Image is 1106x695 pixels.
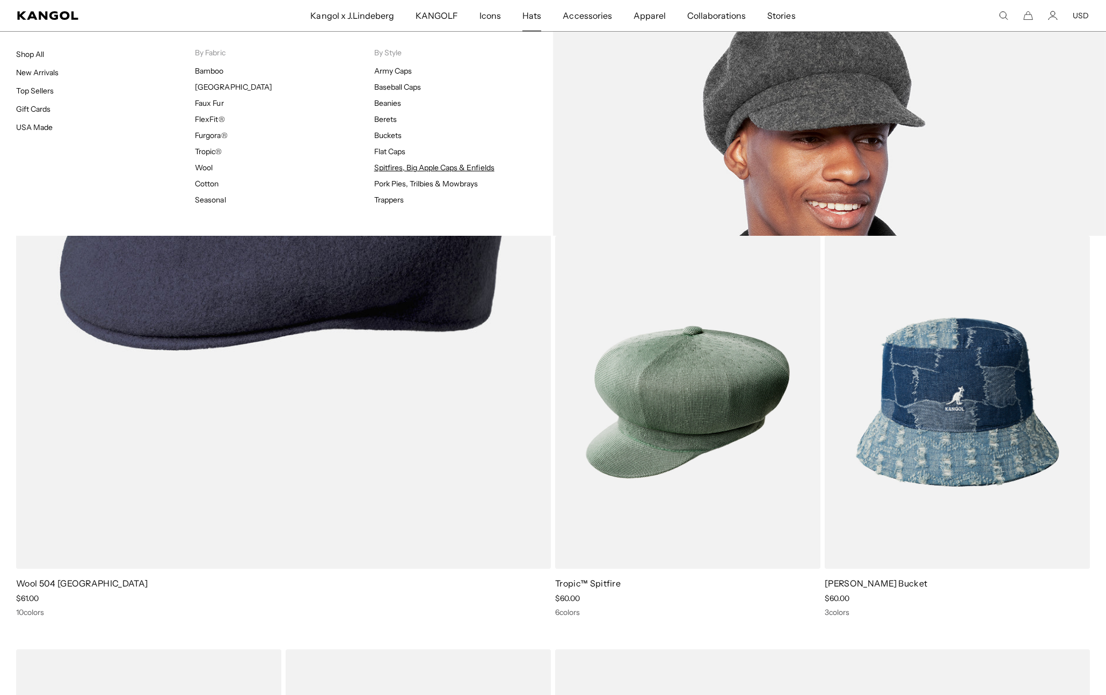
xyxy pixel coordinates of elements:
a: Cotton [195,179,219,189]
a: Kangol [17,11,206,20]
a: Tropic® [195,147,222,156]
a: Army Caps [374,66,412,76]
a: Trappers [374,195,404,205]
a: Account [1048,11,1058,20]
div: 6 colors [555,607,820,617]
a: Beanies [374,98,401,108]
a: Flat Caps [374,147,405,156]
a: Baseball Caps [374,82,421,92]
span: $60.00 [555,593,580,603]
button: Cart [1023,11,1033,20]
span: $61.00 [16,593,39,603]
a: Furgora® [195,131,227,140]
a: Bamboo [195,66,223,76]
a: Wool [195,163,213,172]
a: New Arrivals [16,68,59,77]
a: Gift Cards [16,104,50,114]
p: By Style [374,48,553,57]
div: 3 colors [825,607,1090,617]
a: FlexFit® [195,114,224,124]
a: Seasonal [195,195,225,205]
summary: Search here [999,11,1008,20]
a: Wool 504 [GEOGRAPHIC_DATA] [16,578,148,589]
a: Tropic™ Spitfire [555,578,621,589]
a: Shop All [16,49,44,59]
div: 10 colors [16,607,551,617]
a: Faux Fur [195,98,223,108]
a: [PERSON_NAME] Bucket [825,578,927,589]
a: Buckets [374,131,402,140]
a: Berets [374,114,397,124]
button: USD [1073,11,1089,20]
a: [GEOGRAPHIC_DATA] [195,82,272,92]
p: By Fabric [195,48,374,57]
a: USA Made [16,122,53,132]
a: Pork Pies, Trilbies & Mowbrays [374,179,478,189]
img: Denim Mashup Bucket [825,236,1090,569]
img: Tropic™ Spitfire [555,236,820,569]
span: $60.00 [825,593,849,603]
img: Spitfires.jpg [553,32,1106,236]
a: Spitfires, Big Apple Caps & Enfields [374,163,494,172]
a: Top Sellers [16,86,54,96]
